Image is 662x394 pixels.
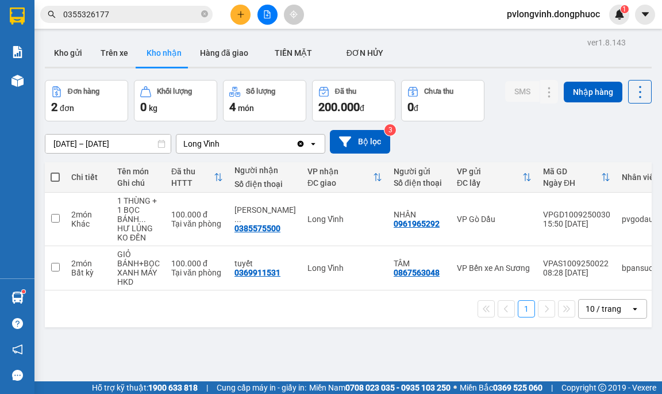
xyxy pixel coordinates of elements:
div: Long Vĩnh [307,263,382,273]
div: Số lượng [246,87,275,95]
span: Miền Nam [309,381,451,394]
span: 0 [407,100,414,114]
div: VP gửi [457,167,522,176]
div: VP Gò Dầu [457,215,532,224]
button: Bộ lọc [330,130,390,154]
div: Khối lượng [157,87,192,95]
div: Người gửi [394,167,445,176]
div: 2 món [71,259,106,268]
svg: open [309,139,318,148]
span: 2 [51,100,57,114]
div: Đã thu [171,167,214,176]
div: VPGD1009250030 [543,210,610,219]
div: Chưa thu [424,87,453,95]
input: Tìm tên, số ĐT hoặc mã đơn [63,8,199,21]
div: 100.000 đ [171,259,223,268]
div: NGUYỄN DƯƠNG [234,205,296,224]
span: caret-down [640,9,651,20]
th: Toggle SortBy [302,162,388,193]
strong: 0708 023 035 - 0935 103 250 [345,383,451,392]
span: copyright [598,384,606,392]
div: HTTT [171,178,214,188]
button: caret-down [635,5,655,25]
div: Tại văn phòng [171,268,223,277]
button: Đơn hàng2đơn [45,80,128,121]
img: logo-vxr [10,7,25,25]
div: Số điện thoại [234,179,296,189]
span: notification [12,344,23,355]
span: search [48,10,56,18]
div: Người nhận [234,166,296,175]
svg: open [630,304,640,313]
img: warehouse-icon [11,75,24,87]
button: Chưa thu0đ [401,80,484,121]
div: Đơn hàng [68,87,99,95]
span: close-circle [201,10,208,17]
div: Ngày ĐH [543,178,601,188]
span: đơn [60,104,74,113]
strong: 0369 525 060 [493,383,542,392]
span: plus [237,10,245,18]
div: Tên món [117,167,160,176]
div: 10 / trang [586,303,621,315]
span: ... [234,215,241,224]
img: warehouse-icon [11,292,24,304]
div: 0385575500 [234,224,280,233]
input: Select a date range. [45,135,171,153]
th: Toggle SortBy [165,162,229,193]
span: file-add [263,10,271,18]
span: đ [414,104,418,113]
button: SMS [505,81,540,102]
div: Ghi chú [117,178,160,188]
div: ver 1.8.143 [587,36,626,49]
div: 15:50 [DATE] [543,219,610,228]
div: Chi tiết [71,173,106,182]
span: 1 [622,5,626,13]
span: | [551,381,553,394]
div: Long Vĩnh [307,215,382,224]
div: 0369911531 [234,268,280,277]
div: Đã thu [335,87,356,95]
div: tuyết [234,259,296,268]
span: Cung cấp máy in - giấy in: [217,381,306,394]
div: 08:28 [DATE] [543,268,610,277]
button: plus [230,5,251,25]
div: HKD [117,277,160,286]
span: ĐƠN HỦY [347,48,383,58]
button: Nhập hàng [564,82,622,102]
span: ... [139,215,146,224]
div: Tại văn phòng [171,219,223,228]
img: icon-new-feature [614,9,625,20]
img: solution-icon [11,46,24,58]
span: đ [360,104,364,113]
div: Bất kỳ [71,268,106,277]
button: Đã thu200.000đ [312,80,395,121]
div: 0961965292 [394,219,440,228]
div: 1 THÙNG + 1 BỌC BÁNH TRÁNG (QUA ĐÊM HƯ KO ĐỀN) [117,196,160,224]
button: Trên xe [91,39,137,67]
div: Số điện thoại [394,178,445,188]
button: Khối lượng0kg [134,80,217,121]
button: 1 [518,300,535,318]
th: Toggle SortBy [537,162,616,193]
div: ĐC giao [307,178,373,188]
div: 2 món [71,210,106,219]
strong: 1900 633 818 [148,383,198,392]
span: ⚪️ [453,385,457,390]
span: món [238,104,254,113]
span: TIỀN MẶT [275,48,312,58]
span: | [206,381,208,394]
input: Selected Long Vĩnh. [221,138,222,150]
div: VP Bến xe An Sương [457,263,532,273]
span: message [12,370,23,381]
button: Kho nhận [137,39,191,67]
div: HƯ LỦNG KO ĐỀN [117,224,160,242]
span: kg [149,104,157,113]
button: Hàng đã giao [191,39,257,67]
sup: 1 [22,290,25,293]
button: file-add [257,5,278,25]
span: Miền Bắc [460,381,542,394]
div: Mã GD [543,167,601,176]
span: 4 [229,100,236,114]
div: ĐC lấy [457,178,522,188]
